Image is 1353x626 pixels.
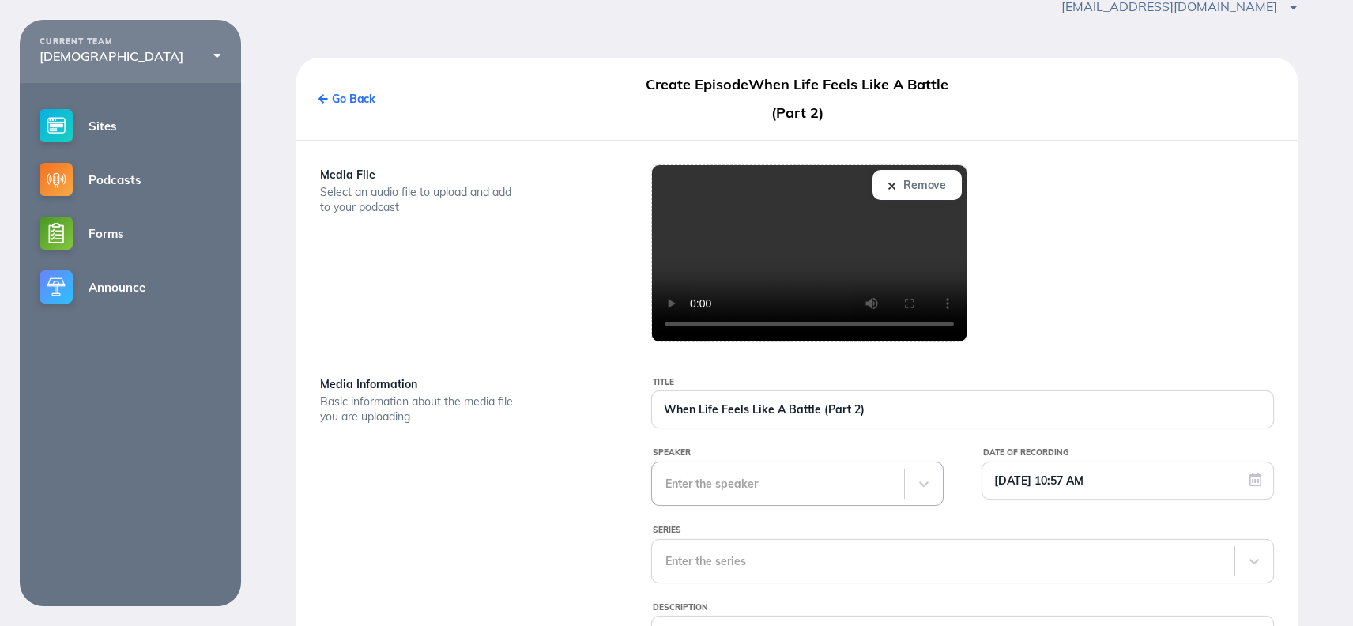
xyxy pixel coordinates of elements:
[320,185,518,215] div: Select an audio file to upload and add to your podcast
[320,164,612,185] div: Media File
[20,153,241,206] a: Podcasts
[320,394,518,424] div: Basic information about the media file you are uploading
[40,37,221,47] div: CURRENT TEAM
[40,270,73,304] img: announce-small@2x.png
[318,92,375,106] a: Go Back
[20,260,241,314] a: Announce
[20,206,241,260] a: Forms
[40,49,221,63] div: [DEMOGRAPHIC_DATA]
[40,109,73,142] img: sites-small@2x.png
[653,444,944,462] div: Speaker
[653,374,1274,391] div: Title
[872,170,962,200] button: Remove
[638,70,956,127] div: Create EpisodeWhen Life Feels Like A Battle (Part 2)
[665,555,669,568] input: SeriesEnter the series
[653,599,1274,617] div: Description
[653,522,1274,539] div: Series
[40,217,73,250] img: forms-small@2x.png
[320,374,612,394] div: Media Information
[888,183,895,190] img: icon-close-x-dark@2x.png
[652,391,1273,428] input: New Episode Title
[40,163,73,196] img: podcasts-small@2x.png
[983,444,1274,462] div: Date of Recording
[665,477,669,490] input: SpeakerEnter the speaker
[20,99,241,153] a: Sites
